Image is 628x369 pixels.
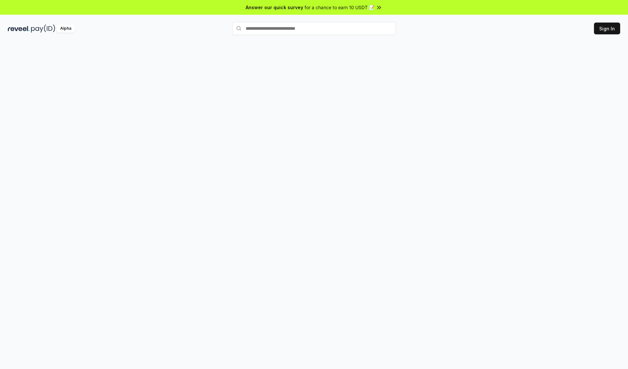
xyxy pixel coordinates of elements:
img: pay_id [31,25,55,33]
span: for a chance to earn 10 USDT 📝 [305,4,375,11]
div: Alpha [57,25,75,33]
button: Sign In [594,23,620,34]
span: Answer our quick survey [246,4,303,11]
img: reveel_dark [8,25,30,33]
